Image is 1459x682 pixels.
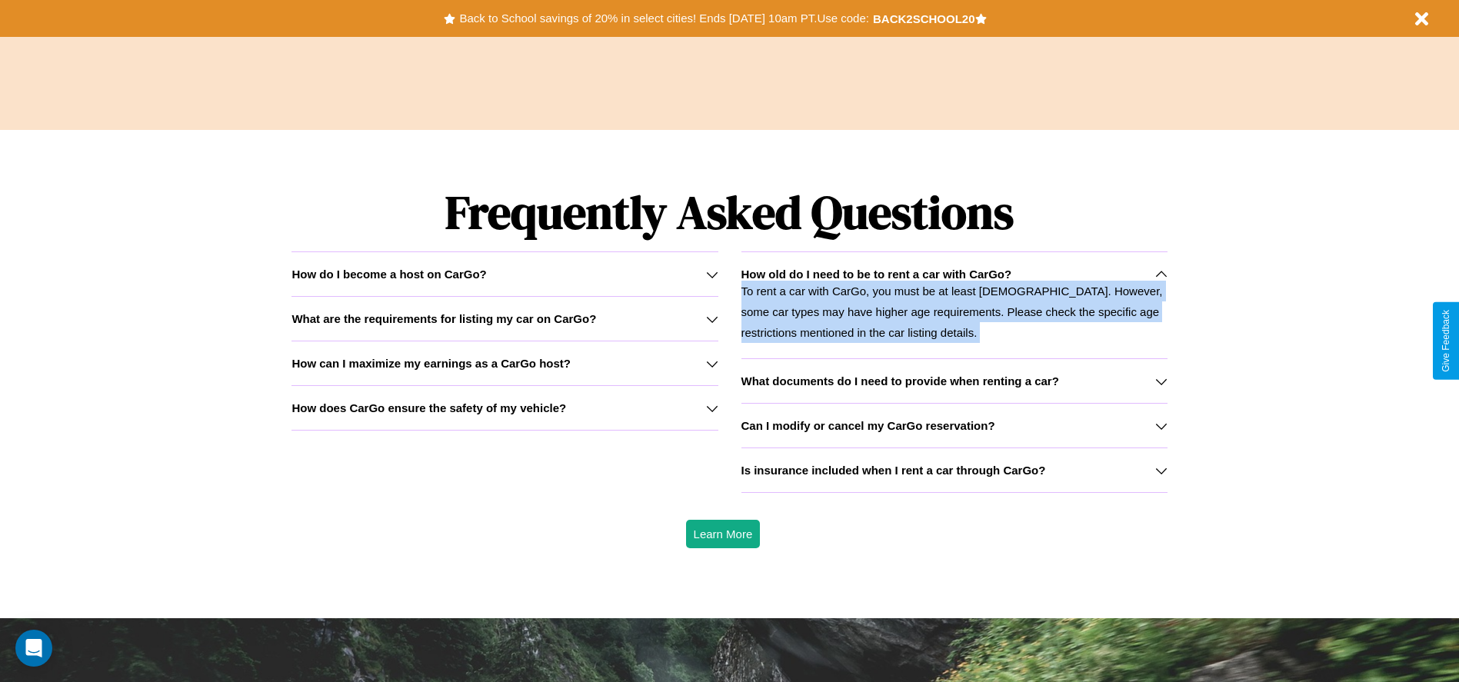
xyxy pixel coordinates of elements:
h3: How do I become a host on CarGo? [291,268,486,281]
h3: How does CarGo ensure the safety of my vehicle? [291,401,566,414]
h3: Is insurance included when I rent a car through CarGo? [741,464,1046,477]
div: Open Intercom Messenger [15,630,52,667]
b: BACK2SCHOOL20 [873,12,975,25]
button: Learn More [686,520,761,548]
h3: What documents do I need to provide when renting a car? [741,374,1059,388]
h3: Can I modify or cancel my CarGo reservation? [741,419,995,432]
h1: Frequently Asked Questions [291,173,1167,251]
h3: What are the requirements for listing my car on CarGo? [291,312,596,325]
div: Give Feedback [1441,310,1451,372]
h3: How can I maximize my earnings as a CarGo host? [291,357,571,370]
p: To rent a car with CarGo, you must be at least [DEMOGRAPHIC_DATA]. However, some car types may ha... [741,281,1168,343]
button: Back to School savings of 20% in select cities! Ends [DATE] 10am PT.Use code: [455,8,872,29]
h3: How old do I need to be to rent a car with CarGo? [741,268,1012,281]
